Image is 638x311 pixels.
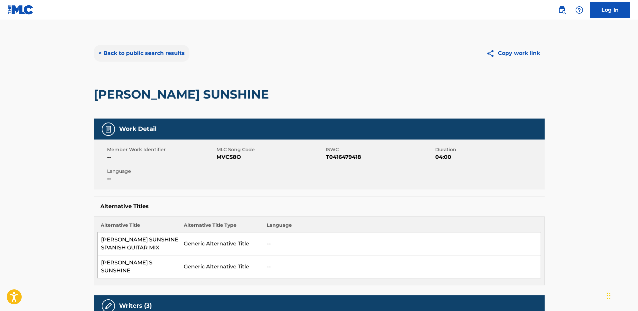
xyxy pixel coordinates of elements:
span: ISWC [326,146,434,153]
span: Language [107,168,215,175]
td: [PERSON_NAME] SUNSHINE SPANISH GUITAR MIX [97,232,180,255]
span: MLC Song Code [216,146,324,153]
h5: Alternative Titles [100,203,538,210]
img: Copy work link [486,49,498,58]
span: T0416479418 [326,153,434,161]
span: 04:00 [435,153,543,161]
span: -- [107,175,215,183]
td: -- [263,232,541,255]
img: Writers [104,302,112,310]
button: < Back to public search results [94,45,189,62]
td: [PERSON_NAME] S SUNSHINE [97,255,180,278]
button: Copy work link [482,45,545,62]
h2: [PERSON_NAME] SUNSHINE [94,87,272,102]
span: Duration [435,146,543,153]
img: Work Detail [104,125,112,133]
span: -- [107,153,215,161]
th: Language [263,222,541,232]
img: help [575,6,583,14]
td: Generic Alternative Title [180,255,263,278]
a: Log In [590,2,630,18]
a: Public Search [555,3,569,17]
th: Alternative Title Type [180,222,263,232]
div: Drag [607,286,611,306]
th: Alternative Title [97,222,180,232]
h5: Work Detail [119,125,156,133]
span: Member Work Identifier [107,146,215,153]
span: MVCS8O [216,153,324,161]
img: MLC Logo [8,5,34,15]
iframe: Chat Widget [605,279,638,311]
td: -- [263,255,541,278]
h5: Writers (3) [119,302,152,310]
div: Help [573,3,586,17]
td: Generic Alternative Title [180,232,263,255]
img: search [558,6,566,14]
